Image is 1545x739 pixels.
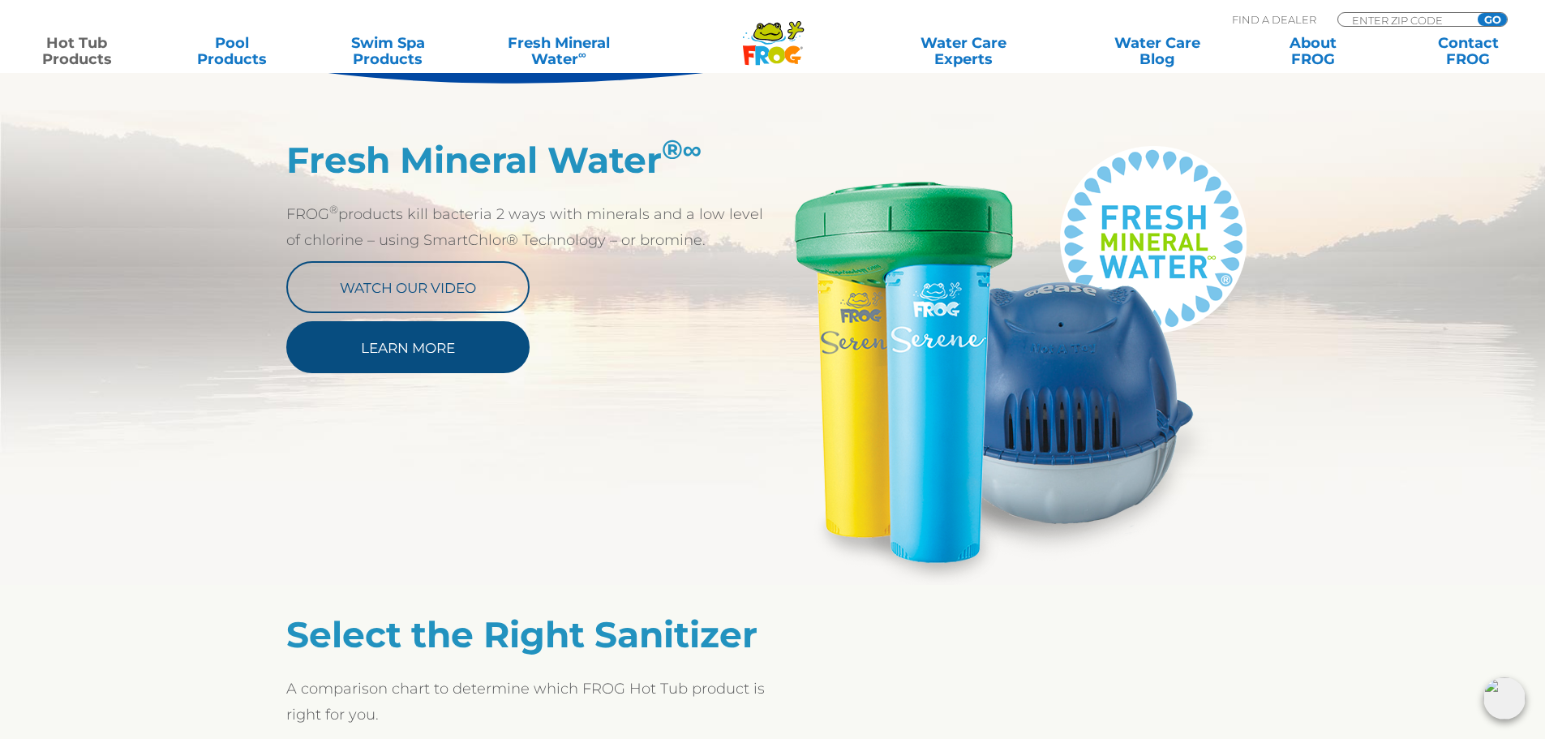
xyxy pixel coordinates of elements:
sup: ® [329,203,338,216]
a: Hot TubProducts [16,35,137,67]
input: Zip Code Form [1350,13,1460,27]
a: PoolProducts [172,35,293,67]
a: Watch Our Video [286,261,530,313]
a: Water CareExperts [865,35,1062,67]
a: Learn More [286,321,530,373]
h2: Select the Right Sanitizer [286,613,773,655]
em: ∞ [683,133,702,165]
a: Fresh MineralWater∞ [483,35,634,67]
img: openIcon [1483,677,1526,720]
a: Swim SpaProducts [328,35,448,67]
sup: ∞ [578,48,586,61]
input: GO [1478,13,1507,26]
a: ContactFROG [1408,35,1529,67]
p: A comparison chart to determine which FROG Hot Tub product is right for you. [286,676,773,728]
p: Find A Dealer [1232,12,1316,27]
sup: ® [662,133,702,165]
a: Water CareBlog [1097,35,1217,67]
a: AboutFROG [1252,35,1373,67]
h2: Fresh Mineral Water [286,139,773,181]
img: Serene_@ease_FMW [773,139,1260,585]
p: FROG products kill bacteria 2 ways with minerals and a low level of chlorine – using SmartChlor® ... [286,201,773,253]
